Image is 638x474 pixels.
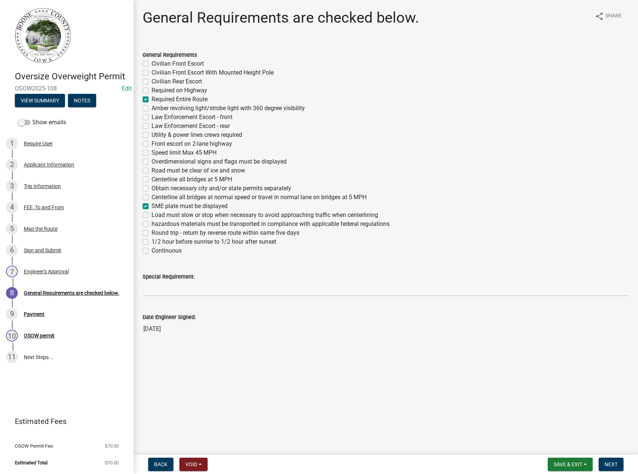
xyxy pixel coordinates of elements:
div: 5 [6,223,18,235]
div: FEE, To and From [24,205,64,210]
a: Edit [122,85,132,92]
span: OSOW Permit Fee: [15,444,54,448]
label: Overdimensional signs and flags must be displayed [152,157,287,166]
div: Require User [24,141,53,146]
label: Civilian Rear Escort [152,77,202,86]
label: SME plate must be displayed [152,202,228,211]
label: Centerline all bridges at normal speed or travel in normal lane on bridges at 5 MPH [152,193,367,202]
div: 2 [6,159,18,171]
div: Payment [24,312,45,317]
button: Next [599,458,624,471]
a: Estimated Fees [6,414,122,429]
div: Sign and Submit [24,248,61,253]
label: General Requirements [143,53,197,58]
h4: Oversize Overweight Permit [15,71,128,82]
label: Law Enforcement Escort - front [152,113,232,122]
label: Required on Highway [152,86,207,95]
label: Show emails [18,118,66,127]
div: 4 [6,201,18,213]
label: hazardous materials must be transported in compliance with applicable federal regulations [152,220,390,228]
div: 7 [6,266,18,277]
div: 8 [6,287,18,299]
div: 3 [6,180,18,192]
div: OSOW permit [24,333,55,338]
button: Back [148,458,173,471]
div: Engineer's Approval [24,269,69,274]
button: shareShare [589,9,628,23]
div: Applicant Information [24,162,74,167]
span: Estimated Total [15,460,48,465]
span: OSOW2025-108 [15,85,119,92]
wm-modal-confirm: Summary [15,98,65,104]
label: Civilian Front Escort With Mounted Height Pole [152,68,274,77]
h1: General Requirements are checked below. [143,9,419,27]
label: Round trip - return by reverse route within same five days [152,228,299,237]
label: Date Engineer Signed: [143,315,196,320]
div: General Requirements are checked below. [24,290,119,296]
button: View Summary [15,94,65,107]
label: Special Requirement: [143,274,195,280]
img: Boone County, Iowa [15,8,71,63]
label: 1/2 hour before sunrise to 1/2 hour after sunset [152,237,276,246]
label: Civilian Front Escort [152,59,204,68]
wm-modal-confirm: Edit Application Number [122,85,132,92]
label: Centerline all bridges at 5 MPH [152,175,232,184]
span: Next [605,461,618,467]
label: Continuous [152,246,182,255]
wm-modal-confirm: Notes [68,98,96,104]
div: Map the Route [24,226,58,231]
label: Law Enforcement Escort - rear [152,122,230,131]
button: Notes [68,94,96,107]
div: 6 [6,244,18,256]
label: Required Entire Route [152,95,208,104]
label: Utility & power lines crews required [152,131,242,139]
div: 10 [6,330,18,342]
span: Share [605,12,622,21]
label: Obtain necessary city and/or state permits separately [152,184,291,193]
div: 9 [6,308,18,320]
span: Back [154,461,167,467]
label: Speed limit Max 45 MPH [152,148,217,157]
label: Front escort on 2-lane highway [152,139,232,148]
button: Save & Exit [548,458,593,471]
label: Amber revolving light/strobe light with 360 degree visibility [152,104,305,113]
span: $70.00 [105,444,119,448]
div: 11 [6,351,18,363]
span: $70.00 [105,460,119,465]
label: Load must slow or stop when necessary to avoid approaching traffic when centerlining [152,211,378,220]
i: share [595,12,604,21]
span: Void [185,461,197,467]
label: Road must be clear of ice and snow [152,166,245,175]
button: Void [179,458,208,471]
div: 1 [6,138,18,149]
span: Save & Exit [554,461,582,467]
div: Trip Information [24,184,61,189]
